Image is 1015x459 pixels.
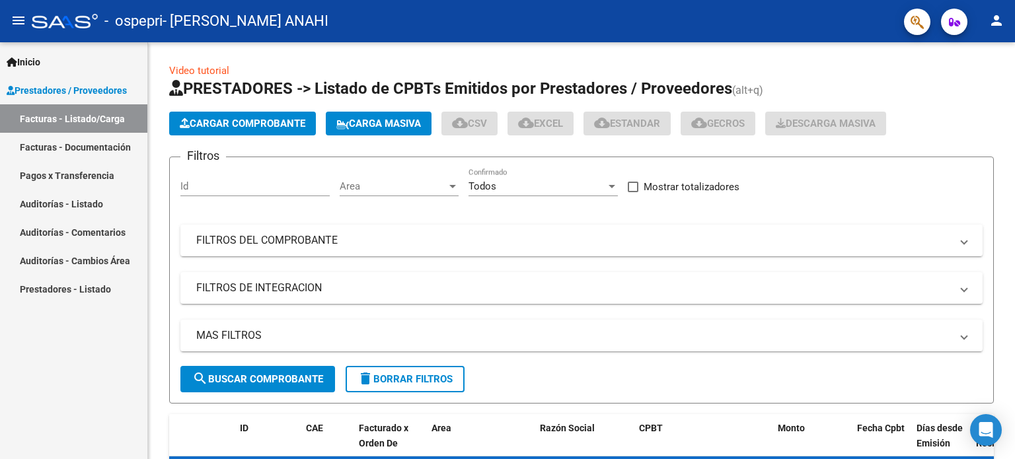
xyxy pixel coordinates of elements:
span: CSV [452,118,487,129]
span: Fecha Recibido [976,423,1013,448]
mat-icon: person [989,13,1004,28]
mat-expansion-panel-header: FILTROS DE INTEGRACION [180,272,983,304]
mat-panel-title: FILTROS DE INTEGRACION [196,281,951,295]
a: Video tutorial [169,65,229,77]
span: Carga Masiva [336,118,421,129]
mat-icon: cloud_download [452,115,468,131]
span: Descarga Masiva [776,118,876,129]
span: CAE [306,423,323,433]
span: Monto [778,423,805,433]
mat-panel-title: FILTROS DEL COMPROBANTE [196,233,951,248]
span: (alt+q) [732,84,763,96]
mat-icon: cloud_download [518,115,534,131]
span: Todos [469,180,496,192]
span: Inicio [7,55,40,69]
span: PRESTADORES -> Listado de CPBTs Emitidos por Prestadores / Proveedores [169,79,732,98]
button: CSV [441,112,498,135]
button: Cargar Comprobante [169,112,316,135]
span: Buscar Comprobante [192,373,323,385]
span: - [PERSON_NAME] ANAHI [163,7,328,36]
span: Facturado x Orden De [359,423,408,448]
mat-icon: cloud_download [594,115,610,131]
button: EXCEL [507,112,574,135]
app-download-masive: Descarga masiva de comprobantes (adjuntos) [765,112,886,135]
span: Gecros [691,118,745,129]
span: Prestadores / Proveedores [7,83,127,98]
span: Días desde Emisión [917,423,963,448]
span: - ospepri [104,7,163,36]
mat-expansion-panel-header: MAS FILTROS [180,320,983,351]
button: Borrar Filtros [346,366,465,392]
mat-icon: cloud_download [691,115,707,131]
span: Fecha Cpbt [857,423,905,433]
button: Descarga Masiva [765,112,886,135]
mat-icon: menu [11,13,26,28]
mat-expansion-panel-header: FILTROS DEL COMPROBANTE [180,225,983,256]
span: Razón Social [540,423,595,433]
span: Cargar Comprobante [180,118,305,129]
span: EXCEL [518,118,563,129]
span: Mostrar totalizadores [644,179,739,195]
button: Carga Masiva [326,112,432,135]
span: CPBT [639,423,663,433]
span: ID [240,423,248,433]
mat-panel-title: MAS FILTROS [196,328,951,343]
span: Area [340,180,447,192]
h3: Filtros [180,147,226,165]
span: Estandar [594,118,660,129]
span: Borrar Filtros [357,373,453,385]
span: Area [432,423,451,433]
mat-icon: search [192,371,208,386]
button: Buscar Comprobante [180,366,335,392]
mat-icon: delete [357,371,373,386]
button: Estandar [583,112,671,135]
button: Gecros [681,112,755,135]
div: Open Intercom Messenger [970,414,1002,446]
